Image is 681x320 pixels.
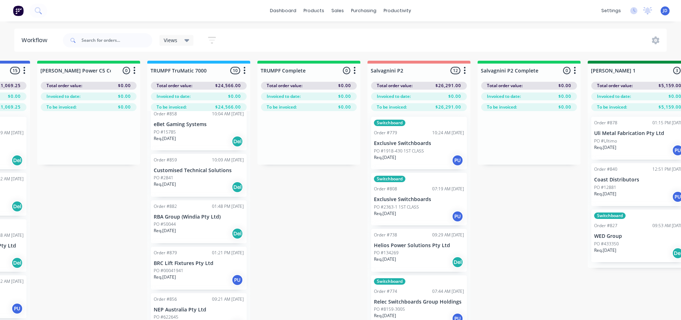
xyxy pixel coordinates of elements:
div: settings [598,5,625,16]
p: Exclusive Switchboards [374,140,464,146]
div: SwitchboardOrder #80807:19 AM [DATE]Exclusive SwitchboardsPO #2363-1 1ST CLASSReq.[DATE]PU [371,173,467,225]
p: PO #00041941 [154,267,183,274]
div: PU [11,303,23,314]
div: 10:09 AM [DATE] [212,157,244,163]
div: Order #738 [374,232,397,238]
div: 09:29 AM [DATE] [432,232,464,238]
div: 07:44 AM [DATE] [432,288,464,295]
p: Req. [DATE] [154,227,176,234]
div: Order #73809:29 AM [DATE]Helios Power Solutions Pty LtdPO #134269Req.[DATE]Del [371,229,467,272]
span: Total order value: [267,82,302,89]
span: Total order value: [46,82,82,89]
div: Del [11,155,23,166]
p: Req. [DATE] [374,256,396,262]
span: To be invoiced: [377,104,407,110]
span: Total order value: [597,82,633,89]
p: BRC Lift Fixtures Pty Ltd [154,260,244,266]
div: Order #85910:09 AM [DATE]Customised Technical SolutionsPO #2841Req.[DATE]Del [151,154,247,197]
div: 09:21 AM [DATE] [212,296,244,302]
span: Total order value: [157,82,192,89]
div: Order #88201:48 PM [DATE]RBA Group (Windia Pty Ltd)PO #50044Req.[DATE]Del [151,200,247,243]
p: PO #15785 [154,129,176,135]
div: sales [328,5,347,16]
p: Relec Switchboards Group Holdings [374,299,464,305]
span: Invoiced to date: [487,93,521,100]
span: $0.00 [558,82,571,89]
span: Total order value: [377,82,413,89]
div: Switchboard [374,120,405,126]
p: RBA Group (Windia Pty Ltd) [154,214,244,220]
span: Invoiced to date: [46,93,80,100]
span: To be invoiced: [597,104,627,110]
span: $0.00 [338,93,351,100]
span: $0.00 [228,93,241,100]
div: Order #779 [374,130,397,136]
p: PO #2841 [154,175,173,181]
span: $0.00 [118,93,131,100]
span: To be invoiced: [487,104,517,110]
span: Views [164,36,177,44]
div: Order #840 [594,166,617,172]
span: Total order value: [487,82,523,89]
span: $24,566.00 [215,82,241,89]
p: PO #433350 [594,241,619,247]
div: Order #859 [154,157,177,163]
div: Order #882 [154,203,177,210]
div: Order #774 [374,288,397,295]
div: PU [232,274,243,286]
p: Req. [DATE] [154,135,176,142]
p: Req. [DATE] [154,181,176,187]
p: Req. [DATE] [594,144,616,151]
div: Order #878 [594,120,617,126]
p: Req. [DATE] [374,154,396,161]
p: eBet Gaming Systems [154,121,244,127]
p: PO #50044 [154,221,176,227]
div: PU [452,155,463,166]
p: PO #12881 [594,184,616,191]
div: PU [452,211,463,222]
p: Exclusive Switchboards [374,196,464,202]
span: $0.00 [8,93,21,100]
span: Invoiced to date: [267,93,301,100]
div: 07:19 AM [DATE] [432,186,464,192]
p: Req. [DATE] [594,191,616,197]
span: $24,566.00 [215,104,241,110]
div: products [300,5,328,16]
div: Switchboard [594,212,626,219]
div: purchasing [347,5,380,16]
span: $0.00 [338,104,351,110]
p: Req. [DATE] [594,247,616,254]
p: Helios Power Solutions Pty Ltd [374,242,464,249]
p: Customised Technical Solutions [154,167,244,174]
div: Order #856 [154,296,177,302]
div: Del [232,136,243,147]
div: Order #858 [154,111,177,117]
div: Order #87901:21 PM [DATE]BRC Lift Fixtures Pty LtdPO #00041941Req.[DATE]PU [151,247,247,290]
span: Invoiced to date: [157,93,191,100]
div: Order #827 [594,222,617,229]
span: $26,291.00 [435,82,461,89]
span: $26,291.00 [435,104,461,110]
div: Switchboard [374,176,405,182]
span: $0.00 [558,93,571,100]
span: Invoiced to date: [597,93,631,100]
span: Invoiced to date: [377,93,411,100]
p: Req. [DATE] [374,312,396,319]
div: 10:04 AM [DATE] [212,111,244,117]
span: To be invoiced: [267,104,297,110]
p: NEP Australia Pty Ltd [154,307,244,313]
div: productivity [380,5,415,16]
p: PO #Ultimo [594,138,617,144]
p: Req. [DATE] [374,210,396,217]
p: Req. [DATE] [154,274,176,280]
div: Del [452,256,463,268]
input: Search for orders... [82,33,152,47]
div: Del [232,181,243,193]
img: Factory [13,5,24,16]
p: PO #1918-430 1ST CLASS [374,148,424,154]
div: Del [11,257,23,269]
div: Del [232,228,243,239]
span: JD [663,7,667,14]
div: 01:21 PM [DATE] [212,250,244,256]
p: PO #2363-1 1ST CLASS [374,204,419,210]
